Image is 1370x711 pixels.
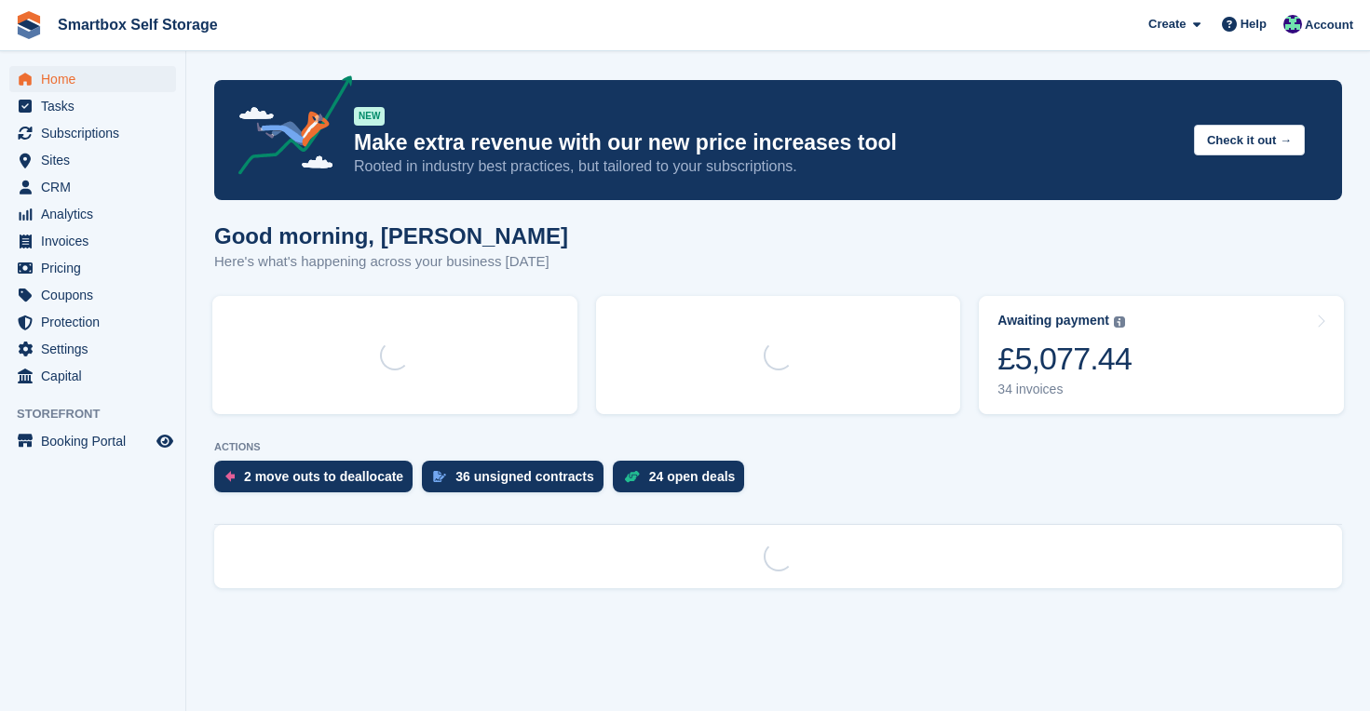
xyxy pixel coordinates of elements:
div: Awaiting payment [997,313,1109,329]
span: Protection [41,309,153,335]
span: Capital [41,363,153,389]
img: stora-icon-8386f47178a22dfd0bd8f6a31ec36ba5ce8667c1dd55bd0f319d3a0aa187defe.svg [15,11,43,39]
p: ACTIONS [214,441,1342,453]
a: Awaiting payment £5,077.44 34 invoices [979,296,1344,414]
a: Preview store [154,430,176,452]
span: Booking Portal [41,428,153,454]
a: menu [9,174,176,200]
div: NEW [354,107,385,126]
span: Sites [41,147,153,173]
div: 24 open deals [649,469,736,484]
span: Help [1241,15,1267,34]
a: menu [9,363,176,389]
button: Check it out → [1194,125,1305,155]
a: menu [9,282,176,308]
img: deal-1b604bf984904fb50ccaf53a9ad4b4a5d6e5aea283cecdc64d6e3604feb123c2.svg [624,470,640,483]
img: Roger Canham [1283,15,1302,34]
a: 36 unsigned contracts [422,461,613,502]
img: icon-info-grey-7440780725fd019a000dd9b08b2336e03edf1995a4989e88bcd33f0948082b44.svg [1114,316,1125,328]
a: 2 move outs to deallocate [214,461,422,502]
span: Coupons [41,282,153,308]
a: Smartbox Self Storage [50,9,225,40]
a: menu [9,66,176,92]
a: menu [9,201,176,227]
a: menu [9,255,176,281]
div: 36 unsigned contracts [455,469,594,484]
div: £5,077.44 [997,340,1132,378]
div: 34 invoices [997,382,1132,397]
span: Subscriptions [41,120,153,146]
span: Create [1148,15,1186,34]
img: move_outs_to_deallocate_icon-f764333ba52eb49d3ac5e1228854f67142a1ed5810a6f6cc68b1a99e826820c5.svg [225,471,235,482]
span: Tasks [41,93,153,119]
span: CRM [41,174,153,200]
a: menu [9,93,176,119]
a: menu [9,428,176,454]
span: Pricing [41,255,153,281]
span: Analytics [41,201,153,227]
p: Make extra revenue with our new price increases tool [354,129,1179,156]
span: Settings [41,336,153,362]
img: contract_signature_icon-13c848040528278c33f63329250d36e43548de30e8caae1d1a13099fd9432cc5.svg [433,471,446,482]
span: Account [1305,16,1353,34]
span: Home [41,66,153,92]
a: menu [9,336,176,362]
p: Rooted in industry best practices, but tailored to your subscriptions. [354,156,1179,177]
img: price-adjustments-announcement-icon-8257ccfd72463d97f412b2fc003d46551f7dbcb40ab6d574587a9cd5c0d94... [223,75,353,181]
a: menu [9,147,176,173]
h1: Good morning, [PERSON_NAME] [214,223,568,248]
a: 24 open deals [613,461,754,502]
a: menu [9,120,176,146]
div: 2 move outs to deallocate [244,469,403,484]
span: Invoices [41,228,153,254]
a: menu [9,309,176,335]
span: Storefront [17,405,185,423]
p: Here's what's happening across your business [DATE] [214,251,568,273]
a: menu [9,228,176,254]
